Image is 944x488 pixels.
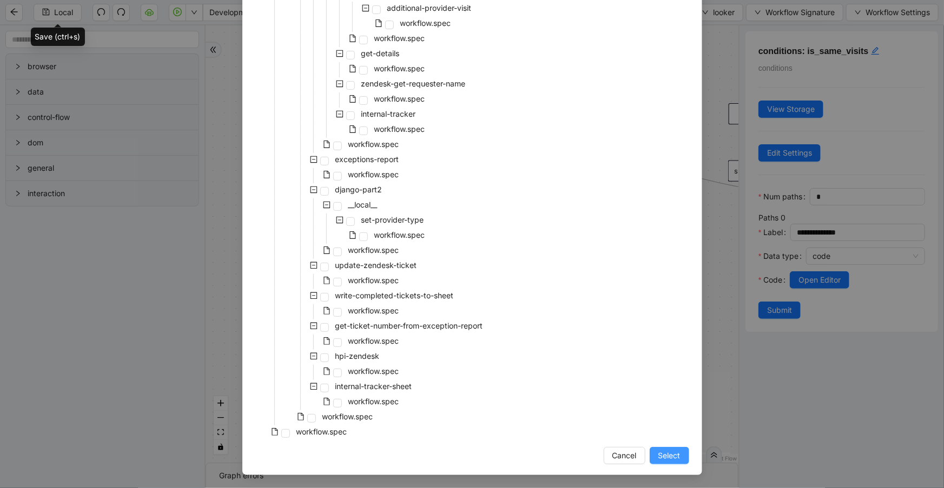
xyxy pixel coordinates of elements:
[323,246,331,254] span: file
[374,94,425,103] span: workflow.spec
[359,77,468,90] span: zendesk-get-requester-name
[372,123,427,136] span: workflow.spec
[387,3,472,12] span: additional-provider-visit
[346,365,401,378] span: workflow.spec
[348,200,378,209] span: __local__
[346,304,401,317] span: workflow.spec
[349,35,357,42] span: file
[361,49,400,58] span: get-details
[346,274,401,287] span: workflow.spec
[323,307,331,315] span: file
[310,292,318,299] span: minus-square
[359,213,426,226] span: set-provider-type
[346,335,401,347] span: workflow.spec
[323,171,331,178] span: file
[323,201,331,209] span: minus-square
[310,262,318,269] span: minus-square
[333,380,414,393] span: internal-tracker-sheet
[348,397,399,406] span: workflow.spec
[335,291,454,300] span: write-completed-tickets-to-sheet
[335,382,412,391] span: internal-tracker-sheet
[346,244,401,257] span: workflow.spec
[333,289,456,302] span: write-completed-tickets-to-sheet
[346,395,401,408] span: workflow.spec
[310,352,318,360] span: minus-square
[294,425,349,438] span: workflow.spec
[650,447,689,464] button: Select
[349,125,357,133] span: file
[335,260,417,270] span: update-zendesk-ticket
[346,198,380,211] span: __local__
[348,366,399,376] span: workflow.spec
[400,18,451,28] span: workflow.spec
[31,28,85,46] div: Save (ctrl+s)
[375,19,382,27] span: file
[372,32,427,45] span: workflow.spec
[346,138,401,151] span: workflow.spec
[333,319,485,332] span: get-ticket-number-from-exception-report
[398,17,453,30] span: workflow.spec
[348,170,399,179] span: workflow.spec
[333,259,419,272] span: update-zendesk-ticket
[336,50,344,57] span: minus-square
[335,155,399,164] span: exceptions-report
[336,216,344,224] span: minus-square
[335,351,380,360] span: hpi-zendesk
[374,64,425,73] span: workflow.spec
[271,428,279,436] span: file
[346,168,401,181] span: workflow.spec
[349,95,357,103] span: file
[359,108,418,121] span: internal-tracker
[323,277,331,284] span: file
[323,337,331,345] span: file
[374,124,425,133] span: workflow.spec
[335,321,483,330] span: get-ticket-number-from-exception-report
[333,350,382,363] span: hpi-zendesk
[310,322,318,330] span: minus-square
[359,47,402,60] span: get-details
[658,450,681,462] span: Select
[336,80,344,88] span: minus-square
[361,215,424,224] span: set-provider-type
[361,109,416,118] span: internal-tracker
[320,410,375,423] span: workflow.spec
[335,185,382,194] span: django-part2
[323,141,331,148] span: file
[374,34,425,43] span: workflow.spec
[604,447,645,464] button: Cancel
[612,450,637,462] span: Cancel
[348,336,399,345] span: workflow.spec
[348,306,399,315] span: workflow.spec
[374,230,425,239] span: workflow.spec
[349,65,357,72] span: file
[333,153,401,166] span: exceptions-report
[348,245,399,255] span: workflow.spec
[372,62,427,75] span: workflow.spec
[323,398,331,405] span: file
[362,4,369,12] span: minus-square
[336,110,344,118] span: minus-square
[348,276,399,285] span: workflow.spec
[322,412,373,421] span: workflow.spec
[348,139,399,149] span: workflow.spec
[372,92,427,105] span: workflow.spec
[296,427,347,436] span: workflow.spec
[372,229,427,242] span: workflow.spec
[323,367,331,375] span: file
[361,79,466,88] span: zendesk-get-requester-name
[385,2,474,15] span: additional-provider-visit
[310,383,318,390] span: minus-square
[310,186,318,193] span: minus-square
[349,231,357,239] span: file
[297,413,305,420] span: file
[333,183,385,196] span: django-part2
[310,156,318,163] span: minus-square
